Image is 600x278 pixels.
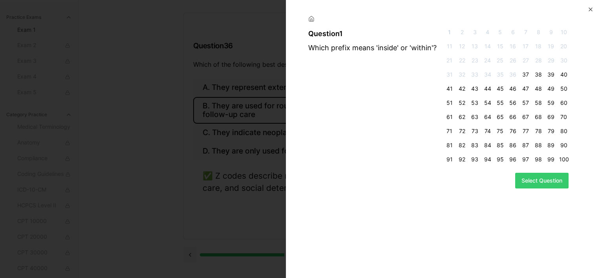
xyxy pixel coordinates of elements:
[559,42,569,50] span: 20
[457,71,467,79] span: 32
[534,99,543,107] span: 58
[445,28,454,36] span: 1
[457,85,467,93] span: 42
[546,127,556,135] span: 79
[445,42,454,50] span: 11
[470,141,479,149] span: 83
[445,57,454,64] span: 21
[508,99,518,107] span: 56
[470,127,479,135] span: 73
[496,113,505,121] span: 65
[559,155,569,163] span: 100
[445,99,454,107] span: 51
[508,127,518,135] span: 76
[308,28,441,39] div: Question 1
[508,42,518,50] span: 16
[445,155,454,163] span: 91
[534,155,543,163] span: 98
[521,113,530,121] span: 67
[483,71,492,79] span: 34
[521,155,530,163] span: 97
[496,57,505,64] span: 25
[546,155,556,163] span: 99
[508,57,518,64] span: 26
[521,57,530,64] span: 27
[457,141,467,149] span: 82
[457,155,467,163] span: 92
[483,99,492,107] span: 54
[470,155,479,163] span: 93
[483,57,492,64] span: 24
[508,28,518,36] span: 6
[546,71,556,79] span: 39
[496,99,505,107] span: 55
[445,141,454,149] span: 81
[546,57,556,64] span: 29
[546,99,556,107] span: 59
[496,28,505,36] span: 5
[559,99,569,107] span: 60
[470,42,479,50] span: 13
[470,57,479,64] span: 23
[546,28,556,36] span: 9
[483,113,492,121] span: 64
[470,113,479,121] span: 63
[483,141,492,149] span: 84
[515,173,569,188] button: Select Question
[470,99,479,107] span: 53
[470,28,479,36] span: 3
[470,71,479,79] span: 33
[483,127,492,135] span: 74
[546,42,556,50] span: 19
[559,57,569,64] span: 30
[457,127,467,135] span: 72
[496,127,505,135] span: 75
[496,42,505,50] span: 15
[521,42,530,50] span: 17
[521,141,530,149] span: 87
[445,113,454,121] span: 61
[521,127,530,135] span: 77
[534,127,543,135] span: 78
[508,113,518,121] span: 66
[483,42,492,50] span: 14
[483,155,492,163] span: 94
[521,71,530,79] span: 37
[559,113,569,121] span: 70
[445,127,454,135] span: 71
[559,141,569,149] span: 90
[483,85,492,93] span: 44
[496,155,505,163] span: 95
[308,42,441,53] div: Which prefix means 'inside' or 'within'?
[496,141,505,149] span: 85
[534,113,543,121] span: 68
[457,42,467,50] span: 12
[546,141,556,149] span: 89
[534,42,543,50] span: 18
[445,71,454,79] span: 31
[534,57,543,64] span: 28
[470,85,479,93] span: 43
[508,155,518,163] span: 96
[445,85,454,93] span: 41
[559,85,569,93] span: 50
[457,57,467,64] span: 22
[559,71,569,79] span: 40
[546,85,556,93] span: 49
[521,85,530,93] span: 47
[496,71,505,79] span: 35
[534,71,543,79] span: 38
[546,113,556,121] span: 69
[559,28,569,36] span: 10
[534,141,543,149] span: 88
[457,99,467,107] span: 52
[521,99,530,107] span: 57
[457,28,467,36] span: 2
[457,113,467,121] span: 62
[534,85,543,93] span: 48
[559,127,569,135] span: 80
[534,28,543,36] span: 8
[508,141,518,149] span: 86
[508,71,518,79] span: 36
[508,85,518,93] span: 46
